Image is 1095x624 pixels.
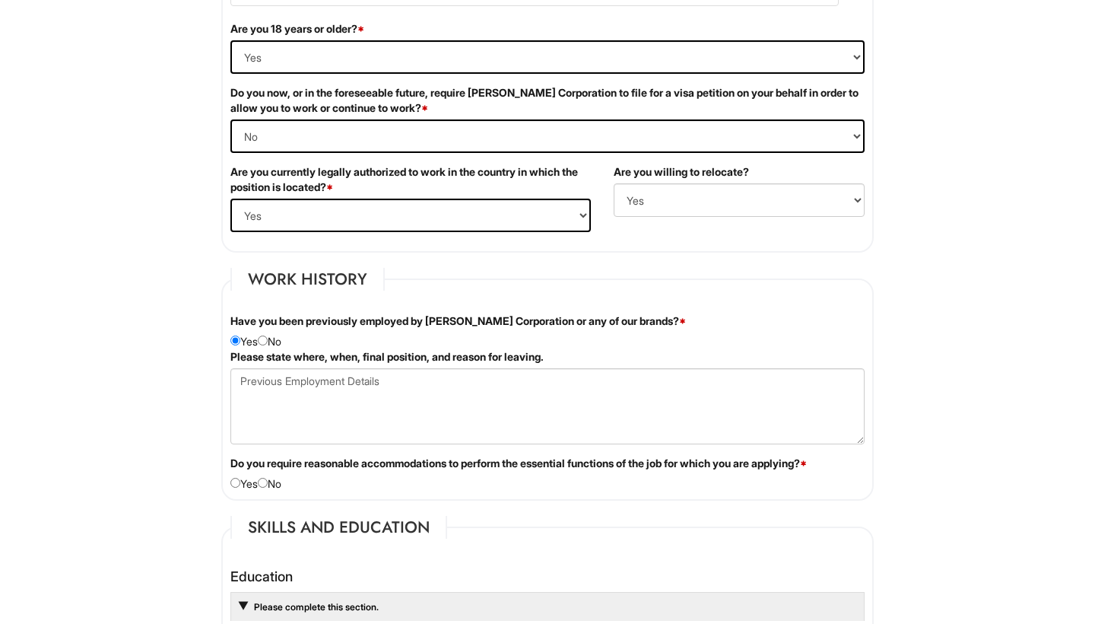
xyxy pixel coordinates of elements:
[230,314,686,329] label: Have you been previously employed by [PERSON_NAME] Corporation or any of our brands?
[230,40,865,74] select: (Yes / No)
[230,456,807,471] label: Do you require reasonable accommodations to perform the essential functions of the job for which ...
[252,601,379,613] a: Please complete this section.
[230,569,865,584] h4: Education
[230,85,865,116] label: Do you now, or in the foreseeable future, require [PERSON_NAME] Corporation to file for a visa pe...
[230,516,447,539] legend: Skills and Education
[614,183,865,217] select: (Yes / No)
[230,164,591,195] label: Are you currently legally authorized to work in the country in which the position is located?
[230,119,865,153] select: (Yes / No)
[230,199,591,232] select: (Yes / No)
[219,314,876,349] div: Yes No
[614,164,749,180] label: Are you willing to relocate?
[230,349,544,365] label: Please state where, when, final position, and reason for leaving.
[230,368,865,444] textarea: Previous Employment Details
[219,456,876,492] div: Yes No
[230,21,364,37] label: Are you 18 years or older?
[230,268,385,291] legend: Work History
